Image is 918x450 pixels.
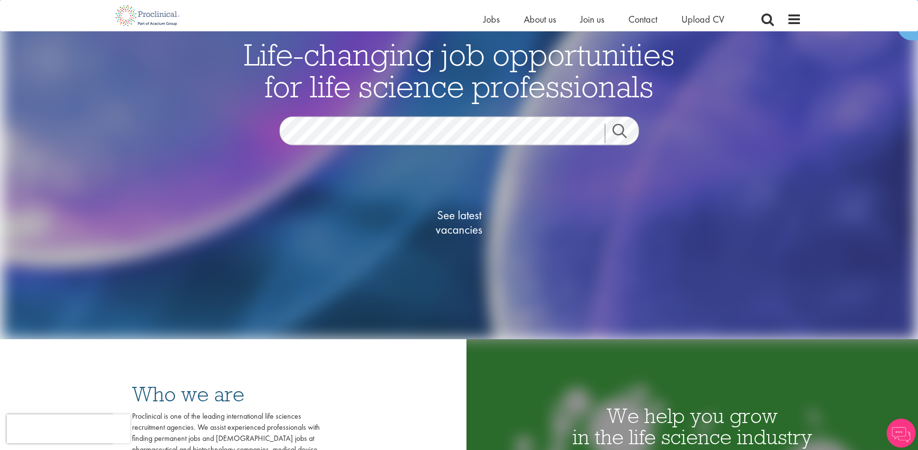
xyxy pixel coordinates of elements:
[483,13,500,26] a: Jobs
[7,414,130,443] iframe: reCAPTCHA
[132,384,320,405] h3: Who we are
[887,419,916,448] img: Chatbot
[628,13,657,26] a: Contact
[681,13,724,26] a: Upload CV
[244,35,675,105] span: Life-changing job opportunities for life science professionals
[411,208,507,237] span: See latest vacancies
[605,123,646,143] a: Job search submit button
[411,169,507,275] a: See latestvacancies
[524,13,556,26] a: About us
[580,13,604,26] a: Join us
